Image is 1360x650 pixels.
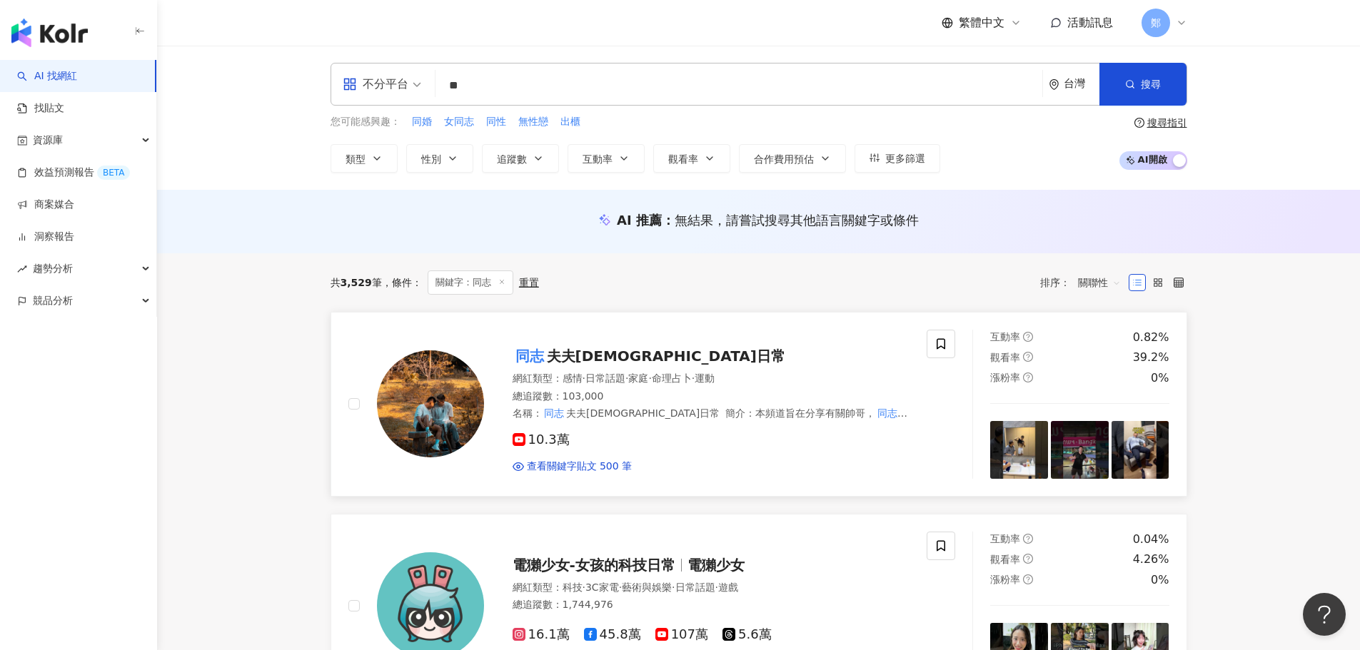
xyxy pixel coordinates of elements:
[585,372,625,384] span: 日常話題
[563,582,583,593] span: 科技
[1040,271,1129,294] div: 排序：
[513,459,633,474] a: 查看關鍵字貼文 500 筆
[622,582,672,593] span: 藝術與娛樂
[33,285,73,317] span: 競品分析
[875,405,900,421] mark: 同志
[739,144,846,173] button: 合作費用預估
[331,277,382,288] div: 共 筆
[1133,330,1169,345] div: 0.82%
[1134,118,1144,128] span: question-circle
[377,350,484,457] img: KOL Avatar
[695,372,715,384] span: 運動
[648,372,651,384] span: ·
[33,253,73,285] span: 趨勢分析
[1133,552,1169,567] div: 4.26%
[675,213,919,228] span: 無結果，請嘗試搜尋其他語言關鍵字或條件
[513,432,570,447] span: 10.3萬
[583,153,613,165] span: 互動率
[885,153,925,164] span: 更多篩選
[1099,63,1187,106] button: 搜尋
[17,264,27,274] span: rise
[1051,421,1109,479] img: post-image
[513,372,910,386] div: 網紅類型 ：
[331,115,401,129] span: 您可能感興趣：
[583,582,585,593] span: ·
[1078,271,1121,294] span: 關聯性
[563,372,583,384] span: 感情
[1303,593,1346,636] iframe: Help Scout Beacon - Open
[566,407,720,419] span: 夫夫[DEMOGRAPHIC_DATA]日常
[583,372,585,384] span: ·
[343,73,408,96] div: 不分平台
[17,230,74,244] a: 洞察報告
[990,574,1020,585] span: 漲粉率
[1064,78,1099,90] div: 台灣
[1023,574,1033,584] span: question-circle
[568,144,645,173] button: 互動率
[715,582,718,593] span: ·
[1141,78,1161,90] span: 搜尋
[990,372,1020,383] span: 漲粉率
[619,582,622,593] span: ·
[486,115,506,129] span: 同性
[17,198,74,212] a: 商案媒合
[11,19,88,47] img: logo
[513,390,910,404] div: 總追蹤數 ： 103,000
[1133,350,1169,365] div: 39.2%
[443,114,475,130] button: 女同志
[668,153,698,165] span: 觀看率
[1049,79,1059,90] span: environment
[1112,421,1169,479] img: post-image
[485,114,507,130] button: 同性
[692,372,695,384] span: ·
[527,459,633,474] span: 查看關鍵字貼文 500 筆
[625,372,628,384] span: ·
[406,144,473,173] button: 性別
[990,331,1020,342] span: 互動率
[421,153,441,165] span: 性別
[382,277,422,288] span: 條件 ：
[17,69,77,83] a: searchAI 找網紅
[1151,15,1161,31] span: 鄭
[584,627,641,642] span: 45.8萬
[687,557,745,574] span: 電獺少女
[513,557,675,574] span: 電獺少女-女孩的科技日常
[990,533,1020,544] span: 互動率
[1147,117,1187,128] div: 搜尋指引
[412,115,432,129] span: 同婚
[1023,554,1033,564] span: question-circle
[585,582,619,593] span: 3C家電
[519,277,539,288] div: 重置
[672,582,675,593] span: ·
[1151,572,1169,588] div: 0%
[1023,352,1033,362] span: question-circle
[560,115,580,129] span: 出櫃
[518,114,549,130] button: 無性戀
[497,153,527,165] span: 追蹤數
[343,77,357,91] span: appstore
[341,277,372,288] span: 3,529
[547,347,785,365] span: 夫夫[DEMOGRAPHIC_DATA]日常
[1133,532,1169,547] div: 0.04%
[655,627,708,642] span: 107萬
[518,115,548,129] span: 無性戀
[652,372,692,384] span: 命理占卜
[543,405,567,421] mark: 同志
[513,581,910,595] div: 網紅類型 ：
[1067,16,1113,29] span: 活動訊息
[560,114,581,130] button: 出櫃
[990,352,1020,363] span: 觀看率
[718,582,738,593] span: 遊戲
[617,211,919,229] div: AI 推薦 ：
[628,372,648,384] span: 家庭
[653,144,730,173] button: 觀看率
[428,270,513,295] span: 關鍵字：同志
[346,153,366,165] span: 類型
[1023,372,1033,382] span: question-circle
[1151,370,1169,386] div: 0%
[482,144,559,173] button: 追蹤數
[855,144,940,173] button: 更多篩選
[675,582,715,593] span: 日常話題
[17,101,64,116] a: 找貼文
[1023,534,1033,544] span: question-circle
